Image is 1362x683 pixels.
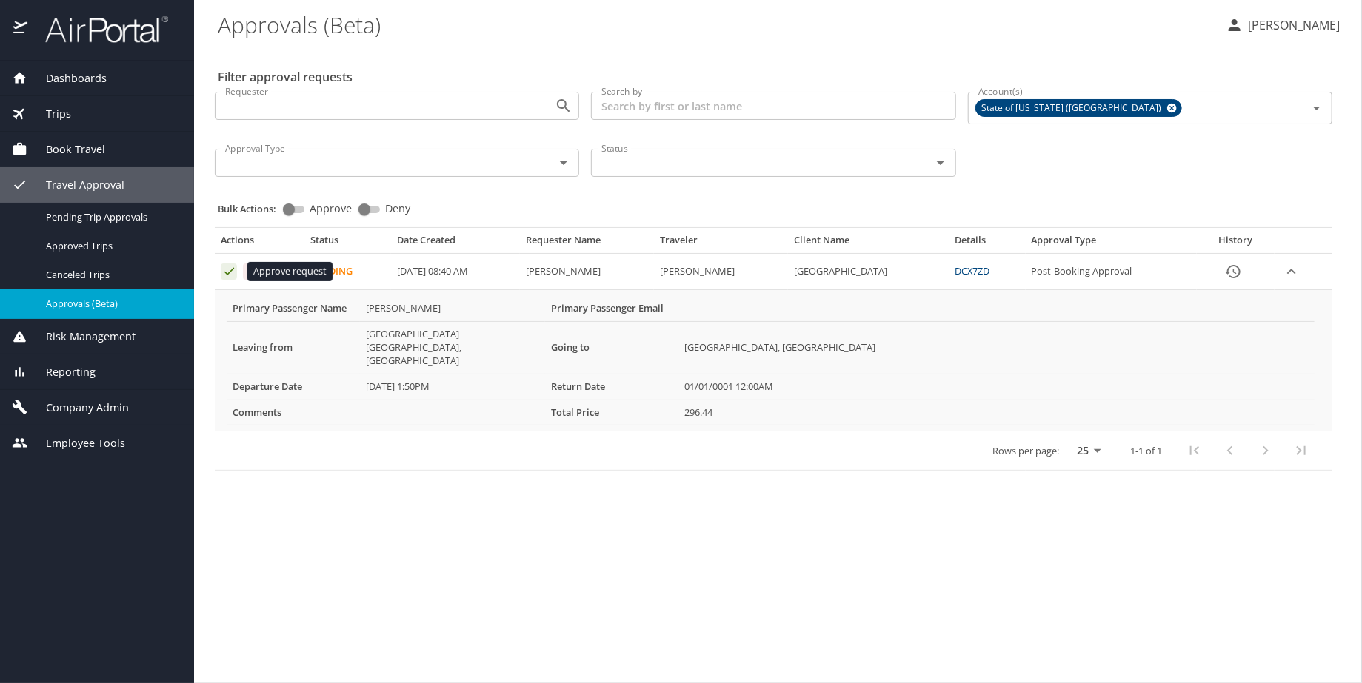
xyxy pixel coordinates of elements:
[310,203,352,214] span: Approve
[1130,446,1162,456] p: 1-1 of 1
[215,234,1332,471] table: Approval table
[391,254,520,290] td: [DATE] 08:40 AM
[27,364,96,380] span: Reporting
[227,400,360,425] th: Comments
[654,234,788,253] th: Traveler
[976,101,1171,116] span: State of [US_STATE] ([GEOGRAPHIC_DATA])
[678,400,1315,425] td: 296.44
[27,400,129,416] span: Company Admin
[975,99,1182,117] div: State of [US_STATE] ([GEOGRAPHIC_DATA])
[227,296,360,321] th: Primary Passenger Name
[545,296,678,321] th: Primary Passenger Email
[1215,254,1251,289] button: History
[227,374,360,400] th: Departure Date
[992,446,1059,456] p: Rows per page:
[27,106,71,122] span: Trips
[1026,234,1198,253] th: Approval Type
[930,152,951,173] button: Open
[218,1,1214,47] h1: Approvals (Beta)
[385,203,410,214] span: Deny
[788,254,949,290] td: [GEOGRAPHIC_DATA]
[654,254,788,290] td: [PERSON_NAME]
[46,297,176,311] span: Approvals (Beta)
[243,263,259,280] button: Deny request
[391,234,520,253] th: Date Created
[520,234,654,253] th: Requester Name
[46,210,176,224] span: Pending Trip Approvals
[1220,12,1346,38] button: [PERSON_NAME]
[29,15,168,44] img: airportal-logo.png
[553,95,574,116] button: Open
[227,296,1315,425] table: More info for approvals
[520,254,654,290] td: [PERSON_NAME]
[591,92,955,120] input: Search by first or last name
[949,234,1026,253] th: Details
[1065,440,1106,462] select: rows per page
[360,296,545,321] td: [PERSON_NAME]
[678,374,1315,400] td: 01/01/0001 12:00AM
[545,374,678,400] th: Return Date
[27,141,105,158] span: Book Travel
[46,239,176,253] span: Approved Trips
[1197,234,1274,253] th: History
[545,321,678,374] th: Going to
[218,65,353,89] h2: Filter approval requests
[13,15,29,44] img: icon-airportal.png
[678,321,1315,374] td: [GEOGRAPHIC_DATA], [GEOGRAPHIC_DATA]
[218,202,288,215] p: Bulk Actions:
[227,321,360,374] th: Leaving from
[27,329,136,345] span: Risk Management
[788,234,949,253] th: Client Name
[27,177,124,193] span: Travel Approval
[46,268,176,282] span: Canceled Trips
[1026,254,1198,290] td: Post-Booking Approval
[304,254,391,290] td: Pending
[360,374,545,400] td: [DATE] 1:50PM
[27,70,107,87] span: Dashboards
[553,152,574,173] button: Open
[1306,98,1327,118] button: Open
[545,400,678,425] th: Total Price
[215,234,304,253] th: Actions
[360,321,545,374] td: [GEOGRAPHIC_DATA] [GEOGRAPHIC_DATA], [GEOGRAPHIC_DATA]
[27,435,125,451] span: Employee Tools
[1281,260,1303,283] button: expand row
[304,234,391,253] th: Status
[1244,16,1340,34] p: [PERSON_NAME]
[955,264,990,277] a: DCX7ZD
